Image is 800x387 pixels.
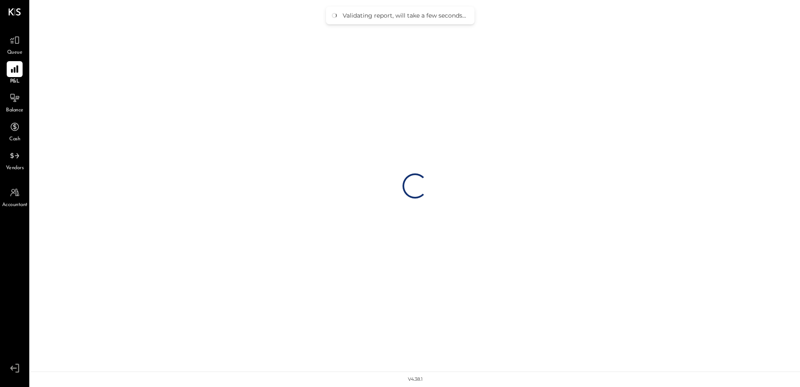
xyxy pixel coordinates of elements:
[0,32,29,57] a: Queue
[6,107,23,114] span: Balance
[0,90,29,114] a: Balance
[0,119,29,143] a: Cash
[343,12,466,19] div: Validating report, will take a few seconds...
[10,78,20,85] span: P&L
[0,185,29,209] a: Accountant
[0,148,29,172] a: Vendors
[408,376,423,383] div: v 4.38.1
[2,201,28,209] span: Accountant
[6,165,24,172] span: Vendors
[7,49,23,57] span: Queue
[9,136,20,143] span: Cash
[0,61,29,85] a: P&L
